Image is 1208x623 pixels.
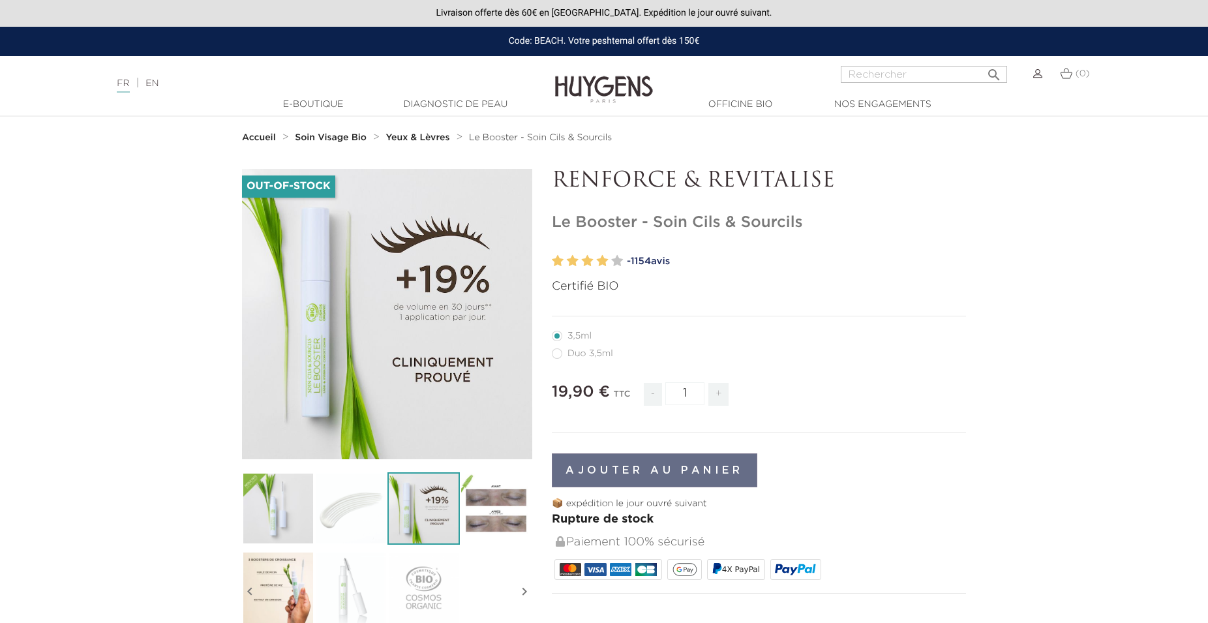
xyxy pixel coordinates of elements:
[610,563,631,576] img: AMEX
[611,252,623,271] label: 5
[110,76,493,91] div: |
[242,132,279,143] a: Accueil
[613,380,630,416] div: TTC
[982,62,1006,80] button: 
[708,383,729,406] span: +
[841,66,1007,83] input: Rechercher
[635,563,657,576] img: CB_NATIONALE
[631,256,651,266] span: 1154
[627,252,966,271] a: -1154avis
[390,98,521,112] a: Diagnostic de peau
[242,133,276,142] strong: Accueil
[567,252,579,271] label: 2
[554,528,966,556] div: Paiement 100% sécurisé
[552,348,629,359] label: Duo 3,5ml
[552,453,757,487] button: Ajouter au panier
[295,132,370,143] a: Soin Visage Bio
[817,98,948,112] a: Nos engagements
[722,565,760,574] span: 4X PayPal
[555,55,653,105] img: Huygens
[644,383,662,406] span: -
[1076,69,1090,78] span: (0)
[469,133,612,142] span: Le Booster - Soin Cils & Sourcils
[552,384,610,400] span: 19,90 €
[295,133,367,142] strong: Soin Visage Bio
[552,278,966,296] p: Certifié BIO
[552,513,654,525] span: Rupture de stock
[248,98,378,112] a: E-Boutique
[552,169,966,194] p: RENFORCE & REVITALISE
[596,252,608,271] label: 4
[242,175,335,198] li: Out-of-Stock
[552,497,966,511] p: 📦 expédition le jour ouvré suivant
[665,382,704,405] input: Quantité
[556,536,565,547] img: Paiement 100% sécurisé
[242,472,314,545] img: Le Booster - Soin Cils & Sourcils
[552,213,966,232] h1: Le Booster - Soin Cils & Sourcils
[552,252,564,271] label: 1
[582,252,594,271] label: 3
[584,563,606,576] img: VISA
[675,98,806,112] a: Officine Bio
[145,79,159,88] a: EN
[560,563,581,576] img: MASTERCARD
[386,133,450,142] strong: Yeux & Lèvres
[386,132,453,143] a: Yeux & Lèvres
[672,563,697,576] img: google_pay
[469,132,612,143] a: Le Booster - Soin Cils & Sourcils
[986,63,1002,79] i: 
[552,331,607,341] label: 3,5ml
[117,79,129,93] a: FR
